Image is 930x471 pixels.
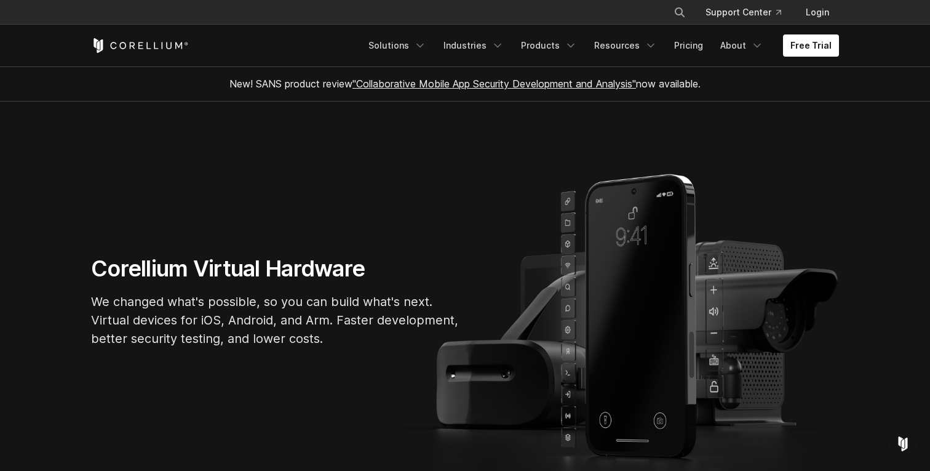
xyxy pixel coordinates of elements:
[436,34,511,57] a: Industries
[783,34,839,57] a: Free Trial
[361,34,434,57] a: Solutions
[696,1,791,23] a: Support Center
[796,1,839,23] a: Login
[91,292,460,348] p: We changed what's possible, so you can build what's next. Virtual devices for iOS, Android, and A...
[659,1,839,23] div: Navigation Menu
[352,78,636,90] a: "Collaborative Mobile App Security Development and Analysis"
[667,34,710,57] a: Pricing
[587,34,664,57] a: Resources
[669,1,691,23] button: Search
[361,34,839,57] div: Navigation Menu
[713,34,771,57] a: About
[229,78,701,90] span: New! SANS product review now available.
[91,255,460,283] h1: Corellium Virtual Hardware
[514,34,584,57] a: Products
[888,429,918,459] div: Open Intercom Messenger
[91,38,189,53] a: Corellium Home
